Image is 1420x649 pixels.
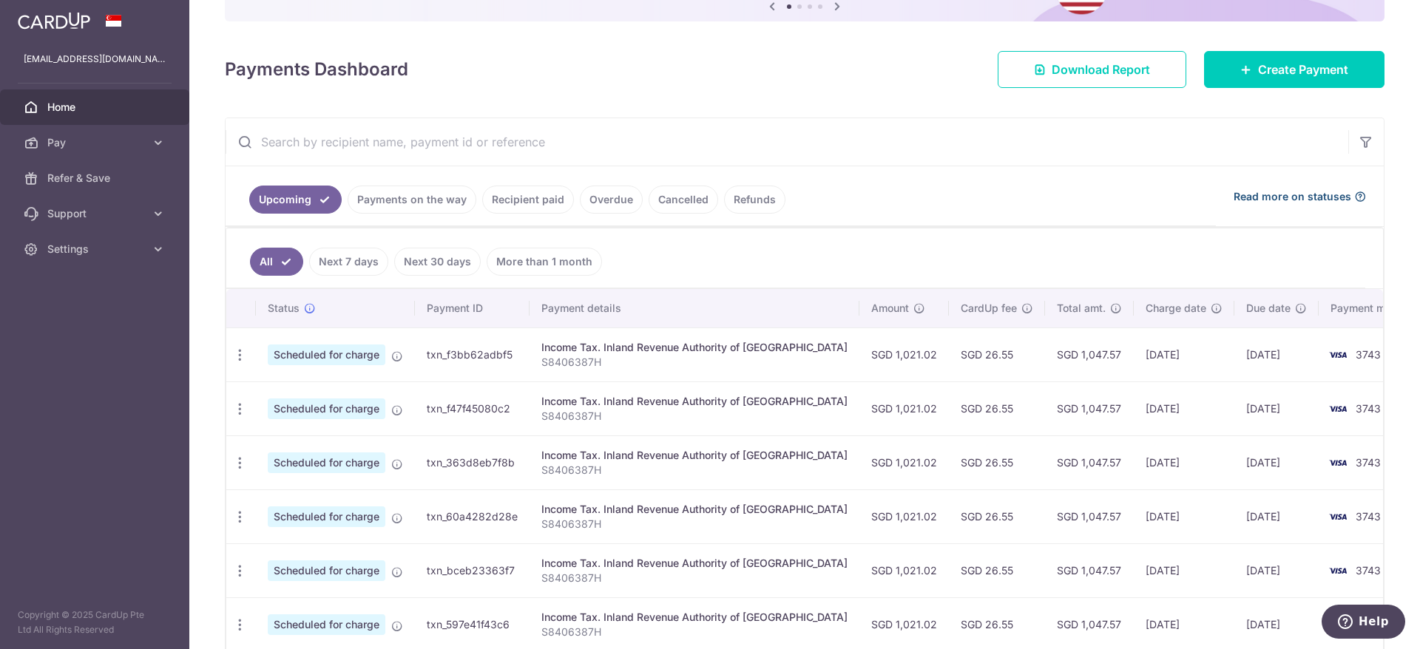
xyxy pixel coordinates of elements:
[541,610,848,625] div: Income Tax. Inland Revenue Authority of [GEOGRAPHIC_DATA]
[268,560,385,581] span: Scheduled for charge
[250,248,303,276] a: All
[1234,489,1319,543] td: [DATE]
[1234,189,1351,204] span: Read more on statuses
[541,463,848,478] p: S8406387H
[1234,189,1366,204] a: Read more on statuses
[415,289,530,327] th: Payment ID
[268,614,385,635] span: Scheduled for charge
[859,435,949,489] td: SGD 1,021.02
[949,543,1045,597] td: SGD 26.55
[24,52,166,67] p: [EMAIL_ADDRESS][DOMAIN_NAME]
[859,381,949,435] td: SGD 1,021.02
[1134,435,1234,489] td: [DATE]
[482,186,574,214] a: Recipient paid
[1323,346,1353,364] img: Bank Card
[1234,381,1319,435] td: [DATE]
[268,301,300,316] span: Status
[541,340,848,355] div: Income Tax. Inland Revenue Authority of [GEOGRAPHIC_DATA]
[268,506,385,527] span: Scheduled for charge
[1356,402,1381,415] span: 3743
[226,118,1348,166] input: Search by recipient name, payment id or reference
[225,56,408,83] h4: Payments Dashboard
[1258,61,1348,78] span: Create Payment
[415,435,530,489] td: txn_363d8eb7f8b
[1134,489,1234,543] td: [DATE]
[1204,51,1384,88] a: Create Payment
[415,543,530,597] td: txn_bceb23363f7
[1045,543,1134,597] td: SGD 1,047.57
[1045,435,1134,489] td: SGD 1,047.57
[541,571,848,585] p: S8406387H
[1321,605,1405,642] iframe: Opens a widget where you can find more information
[1134,381,1234,435] td: [DATE]
[249,186,342,214] a: Upcoming
[949,327,1045,381] td: SGD 26.55
[415,489,530,543] td: txn_60a4282d28e
[871,301,909,316] span: Amount
[1356,510,1381,523] span: 3743
[1146,301,1206,316] span: Charge date
[415,327,530,381] td: txn_f3bb62adbf5
[47,206,145,221] span: Support
[541,517,848,531] p: S8406387H
[309,248,388,276] a: Next 7 days
[649,186,718,214] a: Cancelled
[949,489,1045,543] td: SGD 26.55
[541,448,848,463] div: Income Tax. Inland Revenue Authority of [GEOGRAPHIC_DATA]
[268,398,385,419] span: Scheduled for charge
[1234,327,1319,381] td: [DATE]
[1323,562,1353,580] img: Bank Card
[859,327,949,381] td: SGD 1,021.02
[1356,564,1381,577] span: 3743
[949,381,1045,435] td: SGD 26.55
[47,135,145,150] span: Pay
[47,242,145,256] span: Settings
[268,344,385,365] span: Scheduled for charge
[859,489,949,543] td: SGD 1,021.02
[541,502,848,517] div: Income Tax. Inland Revenue Authority of [GEOGRAPHIC_DATA]
[348,186,476,214] a: Payments on the way
[47,171,145,186] span: Refer & Save
[541,625,848,639] p: S8406387H
[541,409,848,424] p: S8406387H
[949,435,1045,489] td: SGD 26.55
[1045,381,1134,435] td: SGD 1,047.57
[1134,543,1234,597] td: [DATE]
[961,301,1017,316] span: CardUp fee
[1052,61,1150,78] span: Download Report
[1057,301,1106,316] span: Total amt.
[1323,454,1353,472] img: Bank Card
[580,186,643,214] a: Overdue
[541,355,848,370] p: S8406387H
[859,543,949,597] td: SGD 1,021.02
[1234,543,1319,597] td: [DATE]
[18,12,90,30] img: CardUp
[998,51,1186,88] a: Download Report
[1356,456,1381,469] span: 3743
[268,452,385,473] span: Scheduled for charge
[1323,508,1353,526] img: Bank Card
[530,289,859,327] th: Payment details
[1234,435,1319,489] td: [DATE]
[1356,348,1381,361] span: 3743
[1246,301,1291,316] span: Due date
[1323,400,1353,418] img: Bank Card
[415,381,530,435] td: txn_f47f45080c2
[541,394,848,409] div: Income Tax. Inland Revenue Authority of [GEOGRAPHIC_DATA]
[1045,489,1134,543] td: SGD 1,047.57
[1134,327,1234,381] td: [DATE]
[394,248,481,276] a: Next 30 days
[487,248,602,276] a: More than 1 month
[1045,327,1134,381] td: SGD 1,047.57
[47,100,145,115] span: Home
[724,186,785,214] a: Refunds
[541,556,848,571] div: Income Tax. Inland Revenue Authority of [GEOGRAPHIC_DATA]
